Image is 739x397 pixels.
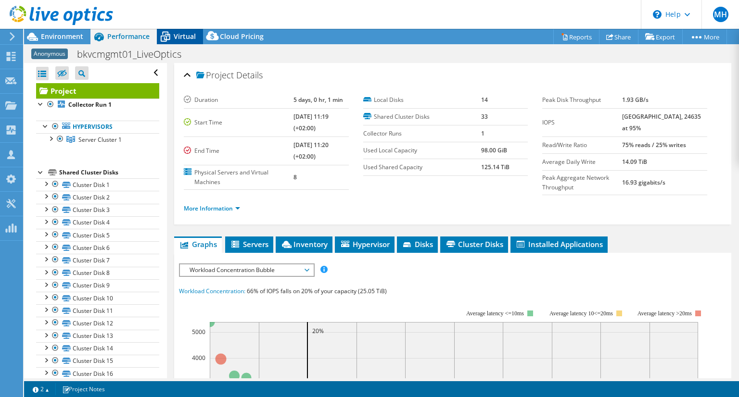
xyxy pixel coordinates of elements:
[192,354,205,362] text: 4000
[184,168,293,187] label: Physical Servers and Virtual Machines
[192,328,205,336] text: 5000
[481,146,507,154] b: 98.00 GiB
[363,146,481,155] label: Used Local Capacity
[36,304,159,317] a: Cluster Disk 11
[549,310,613,317] tspan: Average latency 10<=20ms
[36,216,159,229] a: Cluster Disk 4
[36,83,159,99] a: Project
[31,49,68,59] span: Anonymous
[340,239,390,249] span: Hypervisor
[36,367,159,380] a: Cluster Disk 16
[55,383,112,395] a: Project Notes
[184,95,293,105] label: Duration
[363,162,481,172] label: Used Shared Capacity
[36,330,159,342] a: Cluster Disk 13
[363,129,481,138] label: Collector Runs
[36,241,159,254] a: Cluster Disk 6
[230,239,268,249] span: Servers
[280,239,328,249] span: Inventory
[515,239,603,249] span: Installed Applications
[196,71,234,80] span: Project
[107,32,150,41] span: Performance
[622,178,665,186] b: 16.93 gigabits/s
[36,355,159,367] a: Cluster Disk 15
[713,7,728,22] span: MH
[185,264,308,276] span: Workload Concentration Bubble
[542,140,622,150] label: Read/Write Ratio
[481,112,488,121] b: 33
[599,29,638,44] a: Share
[36,292,159,304] a: Cluster Disk 10
[247,287,387,295] span: 66% of IOPS falls on 20% of your capacity (25.05 TiB)
[220,32,264,41] span: Cloud Pricing
[637,310,692,317] text: Average latency >20ms
[174,32,196,41] span: Virtual
[78,136,122,144] span: Server Cluster 1
[293,141,329,161] b: [DATE] 11:20 (+02:00)
[26,383,56,395] a: 2
[36,204,159,216] a: Cluster Disk 3
[73,49,196,60] h1: bkvcmgmt01_LiveOptics
[542,173,622,192] label: Peak Aggregate Network Throughput
[36,279,159,292] a: Cluster Disk 9
[184,146,293,156] label: End Time
[236,69,263,81] span: Details
[36,254,159,266] a: Cluster Disk 7
[293,96,343,104] b: 5 days, 0 hr, 1 min
[179,239,217,249] span: Graphs
[622,141,686,149] b: 75% reads / 25% writes
[445,239,503,249] span: Cluster Disks
[402,239,433,249] span: Disks
[312,327,324,335] text: 20%
[36,342,159,355] a: Cluster Disk 14
[363,95,481,105] label: Local Disks
[622,96,649,104] b: 1.93 GB/s
[481,96,488,104] b: 14
[553,29,599,44] a: Reports
[622,158,647,166] b: 14.09 TiB
[36,317,159,329] a: Cluster Disk 12
[682,29,727,44] a: More
[36,133,159,146] a: Server Cluster 1
[653,10,662,19] svg: \n
[41,32,83,41] span: Environment
[481,163,510,171] b: 125.14 TiB
[36,99,159,111] a: Collector Run 1
[542,118,622,127] label: IOPS
[36,191,159,203] a: Cluster Disk 2
[293,112,329,132] b: [DATE] 11:19 (+02:00)
[36,267,159,279] a: Cluster Disk 8
[363,112,481,122] label: Shared Cluster Disks
[466,310,524,317] tspan: Average latency <=10ms
[179,287,245,295] span: Workload Concentration:
[36,178,159,191] a: Cluster Disk 1
[68,100,112,109] b: Collector Run 1
[184,204,240,212] a: More Information
[542,95,622,105] label: Peak Disk Throughput
[36,121,159,133] a: Hypervisors
[481,129,484,137] b: 1
[542,157,622,167] label: Average Daily Write
[622,112,701,132] b: [GEOGRAPHIC_DATA], 24635 at 95%
[638,29,683,44] a: Export
[59,167,159,178] div: Shared Cluster Disks
[184,118,293,127] label: Start Time
[36,229,159,241] a: Cluster Disk 5
[293,173,297,181] b: 8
